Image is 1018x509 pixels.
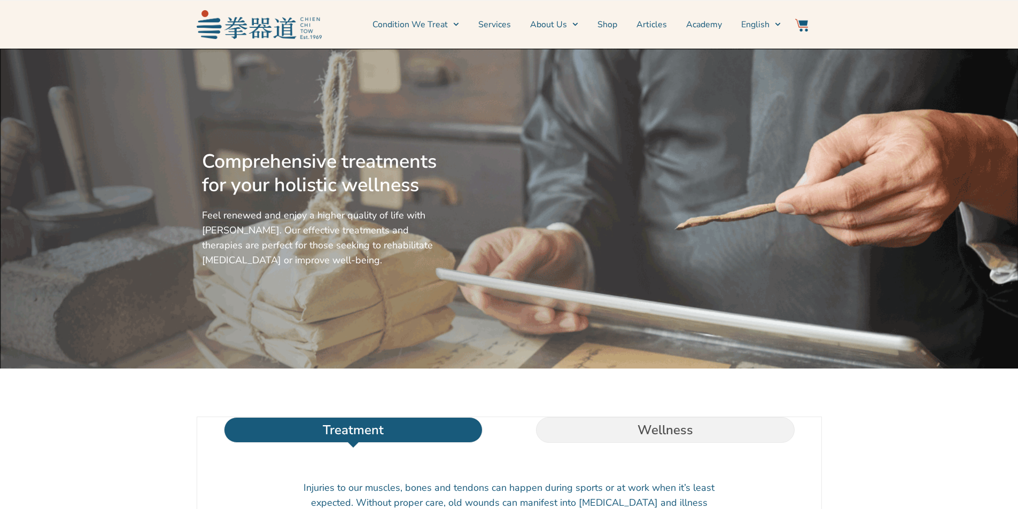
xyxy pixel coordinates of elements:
nav: Menu [327,11,781,38]
p: Feel renewed and enjoy a higher quality of life with [PERSON_NAME]. Our effective treatments and ... [202,208,441,268]
a: English [741,11,781,38]
a: Academy [686,11,722,38]
a: Articles [636,11,667,38]
img: Website Icon-03 [795,19,808,32]
a: Services [478,11,511,38]
a: About Us [530,11,578,38]
a: Shop [597,11,617,38]
span: English [741,18,770,31]
h2: Comprehensive treatments for your holistic wellness [202,150,441,197]
a: Condition We Treat [372,11,459,38]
